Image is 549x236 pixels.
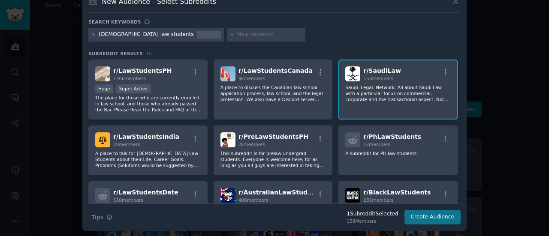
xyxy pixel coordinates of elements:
[345,188,360,203] img: BlackLawStudents
[363,189,431,196] span: r/ BlackLawStudents
[99,31,194,39] div: [DEMOGRAPHIC_DATA] law students
[345,150,451,156] p: A subreddit for PH law students
[238,76,265,81] span: 9k members
[220,132,235,147] img: PreLawStudentsPH
[116,84,151,93] div: Super Active
[347,210,398,218] div: 1 Subreddit Selected
[146,51,152,56] span: 10
[95,66,110,81] img: LawStudentsPH
[113,133,179,140] span: r/ LawStudentsIndia
[113,142,140,147] span: 2k members
[238,189,323,196] span: r/ AustralianLawStudents
[238,67,313,74] span: r/ LawStudentsCanada
[238,133,308,140] span: r/ PreLawStudentsPH
[363,197,393,203] span: 285 members
[238,197,268,203] span: 408 members
[237,31,302,39] input: New Keyword
[220,66,235,81] img: LawStudentsCanada
[88,51,143,57] span: Subreddit Results
[404,210,461,224] button: Create Audience
[345,66,360,81] img: SaudiLaw
[238,142,265,147] span: 2k members
[91,213,103,222] span: Tips
[113,189,178,196] span: r/ LawStudentsDate
[363,133,421,140] span: r/ PhLawStudents
[95,95,201,113] p: The place for those who are currently enrolled in law school, and those who already passed the Ba...
[88,19,141,25] h3: Search keywords
[363,76,393,81] span: 158 members
[220,150,326,168] p: This subreddit is for prelaw undergrad students. Everyone is welcome here, for as long as you all...
[88,210,115,225] button: Tips
[220,84,326,102] p: A place to discuss the Canadian law school application process, law school, and the legal profess...
[95,132,110,147] img: LawStudentsIndia
[363,142,390,147] span: 1k members
[113,76,146,81] span: 146k members
[347,218,398,224] div: 158 Members
[220,188,235,203] img: AustralianLawStudents
[113,67,172,74] span: r/ LawStudentsPH
[95,150,201,168] p: A place to talk for [DEMOGRAPHIC_DATA] Law Students about their Life, Career Goals, Problems (Sol...
[363,67,401,74] span: r/ SaudiLaw
[113,197,143,203] span: 510 members
[95,84,113,93] div: Huge
[345,84,451,102] p: Saudi. Legal. Network. All about Saudi Law with a particular focus on commercial, corporate and t...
